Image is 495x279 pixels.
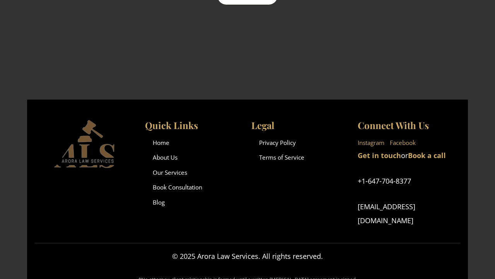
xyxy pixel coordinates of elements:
a: Get in touch [358,151,401,160]
p: © 2025 Arora Law Services. All rights reserved. [35,249,460,263]
a: Instagram [358,137,384,148]
a: Our Services [153,169,187,176]
h3: Legal [251,119,350,132]
h3: Quick Links [145,119,244,132]
a: About Us [153,153,178,161]
p: +1‑647‑704‑8377 [358,174,456,188]
a: [EMAIL_ADDRESS][DOMAIN_NAME] [358,202,415,225]
a: Privacy Policy [259,139,296,146]
p: or [358,148,456,162]
a: Book a call [408,151,446,160]
a: Terms of Service [259,153,304,161]
a: Blog [153,198,165,206]
a: Book Consultation [153,183,202,191]
a: Facebook [390,137,416,148]
h3: Connect With Us [358,119,456,132]
img: Arora Law Services [39,119,137,169]
a: Home [153,139,169,146]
